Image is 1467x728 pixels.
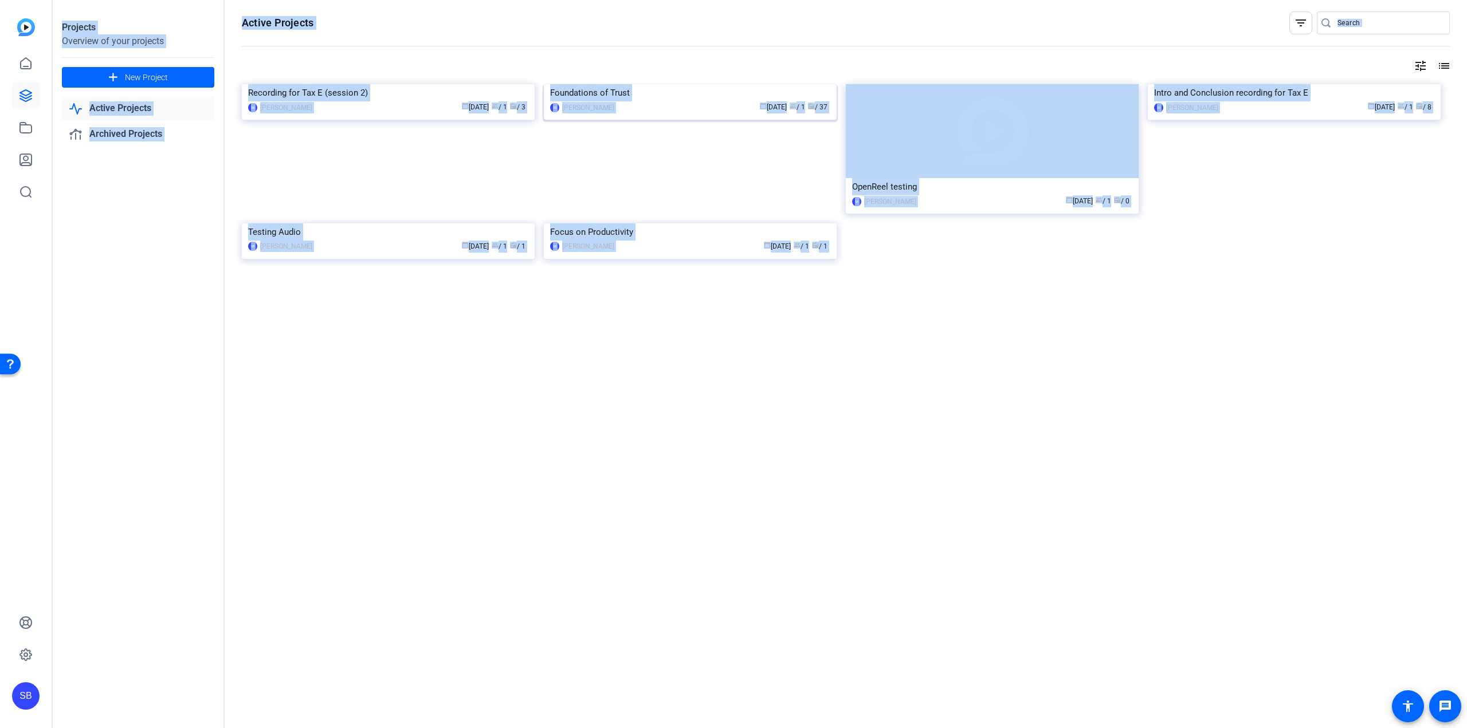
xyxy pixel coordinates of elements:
mat-icon: add [106,70,120,85]
span: calendar_today [764,242,771,249]
a: Archived Projects [62,123,214,146]
span: / 0 [1114,197,1129,205]
div: Projects [62,21,214,34]
span: / 1 [1398,103,1413,111]
span: / 37 [808,103,827,111]
span: / 1 [492,103,507,111]
img: blue-gradient.svg [17,18,35,36]
span: calendar_today [1066,196,1073,203]
span: / 8 [1416,103,1431,111]
div: [PERSON_NAME] [260,241,312,252]
span: [DATE] [462,242,489,250]
span: calendar_today [1368,103,1375,109]
span: group [1096,196,1103,203]
h1: Active Projects [242,16,313,30]
div: SB [12,682,40,710]
div: SB [550,103,559,112]
div: Foundations of Trust [550,84,830,101]
span: [DATE] [764,242,791,250]
a: Active Projects [62,97,214,120]
mat-icon: accessibility [1401,699,1415,713]
span: radio [1416,103,1423,109]
span: calendar_today [462,242,469,249]
span: / 1 [790,103,805,111]
div: SB [852,197,861,206]
span: group [1398,103,1405,109]
div: SB [248,242,257,251]
div: [PERSON_NAME] [260,102,312,113]
div: [PERSON_NAME] [864,196,916,207]
span: [DATE] [1368,103,1395,111]
span: [DATE] [462,103,489,111]
div: Testing Audio [248,223,528,241]
mat-icon: list [1436,59,1450,73]
span: calendar_today [462,103,469,109]
span: radio [808,103,815,109]
span: / 1 [794,242,809,250]
span: group [790,103,797,109]
span: group [492,103,499,109]
div: OpenReel testing [852,178,1132,195]
div: SB [1154,103,1163,112]
mat-icon: filter_list [1294,16,1308,30]
div: Overview of your projects [62,34,214,48]
span: / 1 [1096,197,1111,205]
span: radio [510,242,517,249]
div: [PERSON_NAME] [562,102,614,113]
mat-icon: tune [1414,59,1427,73]
span: [DATE] [760,103,787,111]
span: radio [812,242,819,249]
div: SB [248,103,257,112]
div: Focus on Productivity [550,223,830,241]
div: SB [550,242,559,251]
span: [DATE] [1066,197,1093,205]
span: radio [1114,196,1121,203]
button: New Project [62,67,214,88]
mat-icon: message [1438,699,1452,713]
div: Intro and Conclusion recording for Tax E [1154,84,1434,101]
input: Search [1337,16,1441,30]
span: / 3 [510,103,525,111]
span: New Project [125,72,168,84]
span: calendar_today [760,103,767,109]
span: group [492,242,499,249]
span: / 1 [812,242,827,250]
div: [PERSON_NAME] [562,241,614,252]
span: / 1 [510,242,525,250]
span: radio [510,103,517,109]
span: group [794,242,801,249]
div: Recording for Tax E (session 2) [248,84,528,101]
div: [PERSON_NAME] [1166,102,1218,113]
span: / 1 [492,242,507,250]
